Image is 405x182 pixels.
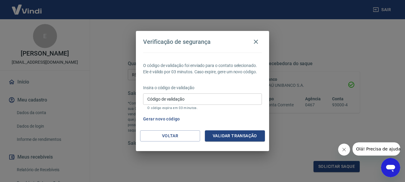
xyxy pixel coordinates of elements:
p: O código expira em 03 minutos. [147,106,258,110]
iframe: Fechar mensagem [338,144,350,156]
h4: Verificação de segurança [143,38,211,45]
button: Voltar [140,130,200,141]
span: Olá! Precisa de ajuda? [4,4,50,9]
p: O código de validação foi enviado para o contato selecionado. Ele é válido por 03 minutos. Caso e... [143,62,262,75]
iframe: Botão para abrir a janela de mensagens [381,158,400,177]
button: Gerar novo código [141,114,182,125]
p: Insira o código de validação [143,85,262,91]
button: Validar transação [205,130,265,141]
iframe: Mensagem da empresa [352,142,400,156]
